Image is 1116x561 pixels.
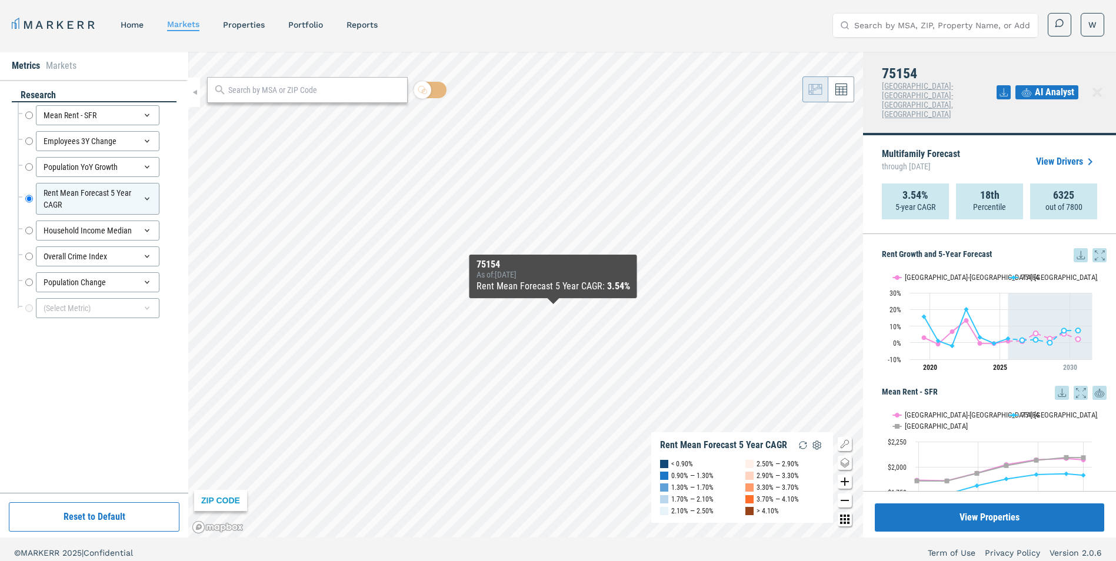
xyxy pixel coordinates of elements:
button: View Properties [875,503,1104,532]
div: 1.30% — 1.70% [671,482,714,493]
div: 2.50% — 2.90% [757,458,799,470]
text: [GEOGRAPHIC_DATA] [905,422,968,430]
svg: Interactive chart [882,262,1098,380]
path: Monday, 29 Jul, 17:00, 15.67. 75154. [922,314,927,319]
a: Privacy Policy [985,547,1040,559]
div: Population Change [36,272,159,292]
span: through [DATE] [882,159,960,174]
p: Multifamily Forecast [882,149,960,174]
text: $2,250 [888,438,907,446]
p: Percentile [973,201,1006,213]
input: Search by MSA or ZIP Code [228,84,401,96]
input: Search by MSA, ZIP, Property Name, or Address [854,14,1031,37]
text: -10% [888,356,901,364]
text: 20% [890,306,901,314]
text: $1,750 [888,489,907,497]
path: Saturday, 29 Jul, 17:00, -0.48. Dallas-Fort Worth-Arlington, TX. [978,341,982,346]
div: Rent Growth and 5-Year Forecast. Highcharts interactive chart. [882,262,1107,380]
path: Saturday, 29 Jul, 17:00, 0.01. 75154. [1048,340,1052,345]
tspan: 2025 [993,363,1007,372]
div: 2.90% — 3.30% [757,470,799,482]
div: 3.70% — 4.10% [757,493,799,505]
text: 10% [890,323,901,331]
a: properties [223,20,265,29]
div: 3.30% — 3.70% [757,482,799,493]
a: Portfolio [288,20,323,29]
h4: 75154 [882,66,997,81]
tspan: 2020 [923,363,937,372]
div: research [12,89,176,102]
button: AI Analyst [1015,85,1078,99]
path: Monday, 29 Jul, 17:00, 3.02. Dallas-Fort Worth-Arlington, TX. [922,335,927,340]
button: Zoom in map button [838,475,852,489]
div: 1.70% — 2.10% [671,493,714,505]
path: Saturday, 14 Dec, 16:00, 2,093.51. USA. [1064,455,1069,460]
button: Other options map button [838,512,852,526]
path: Tuesday, 14 Dec, 16:00, 1,814.43. 75154. [975,483,980,488]
path: Wednesday, 29 Jul, 17:00, 1.53. 75154. [1020,338,1025,342]
g: 75154, line 4 of 4 with 5 data points. [1020,328,1081,345]
button: W [1081,13,1104,36]
path: Monday, 29 Jul, 17:00, 2.09. Dallas-Fort Worth-Arlington, TX. [1076,337,1081,342]
a: Term of Use [928,547,975,559]
svg: Interactive chart [882,400,1098,547]
path: Monday, 29 Jul, 17:00, 7.36. 75154. [1076,328,1081,333]
path: Wednesday, 14 Dec, 16:00, 2,012.83. USA. [1004,463,1009,468]
path: Tuesday, 14 Dec, 16:00, 1,935.87. USA. [975,471,980,476]
span: 2025 | [62,548,84,557]
p: 5-year CAGR [895,201,935,213]
h5: Mean Rent - SFR [882,386,1107,400]
button: Show Dallas-Fort Worth-Arlington, TX [893,273,997,282]
button: Show 75154 [1010,273,1040,282]
path: Sunday, 29 Jul, 17:00, 7.28. 75154. [1062,328,1067,333]
button: Change style map button [838,456,852,470]
text: 75154 [1021,410,1039,419]
path: Wednesday, 14 Dec, 16:00, 1,880.57. 75154. [1004,476,1009,481]
span: AI Analyst [1035,85,1074,99]
div: > 4.10% [757,505,779,517]
a: home [121,20,144,29]
div: Map Tooltip Content [477,259,630,293]
strong: 3.54% [902,189,928,201]
div: 75154 [477,259,630,270]
div: Population YoY Growth [36,157,159,177]
path: Monday, 14 Jul, 17:00, 2,091.61. USA. [1081,455,1086,460]
img: Reload Legend [796,438,810,452]
div: (Select Metric) [36,298,159,318]
path: Saturday, 14 Dec, 16:00, 1,861.46. USA. [915,479,920,483]
path: Saturday, 29 Jul, 17:00, 3.18. 75154. [978,335,982,340]
path: Thursday, 14 Dec, 16:00, 1,924.68. 75154. [1034,472,1039,477]
a: MARKERR [12,16,97,33]
text: 0% [893,339,901,348]
span: [GEOGRAPHIC_DATA]-[GEOGRAPHIC_DATA]-[GEOGRAPHIC_DATA], [GEOGRAPHIC_DATA] [882,81,953,119]
div: Mean Rent - SFR [36,105,159,125]
li: Markets [46,59,76,73]
path: Thursday, 29 Jul, 17:00, -1.96. 75154. [950,343,955,348]
path: Friday, 29 Jul, 17:00, 20.06. 75154. [964,307,969,312]
a: View Drivers [1036,155,1097,169]
a: markets [167,19,199,29]
div: Rent Mean Forecast 5 Year CAGR [36,183,159,215]
div: Overall Crime Index [36,246,159,266]
a: reports [347,20,378,29]
path: Thursday, 14 Dec, 16:00, 2,065.6. USA. [1034,458,1039,462]
a: Mapbox logo [192,520,244,534]
path: Thursday, 29 Jul, 17:00, 6.68. Dallas-Fort Worth-Arlington, TX. [950,329,955,334]
span: W [1088,19,1097,31]
div: Rent Mean Forecast 5 Year CAGR [660,439,787,451]
path: Monday, 14 Dec, 16:00, 1,861.19. USA. [945,479,950,483]
path: Tuesday, 29 Jul, 17:00, 2.45. 75154. [1006,336,1011,341]
path: Monday, 29 Jul, 17:00, -0.4. 75154. [992,341,997,346]
p: out of 7800 [1045,201,1082,213]
button: Show/Hide Legend Map Button [838,437,852,451]
path: Monday, 14 Jul, 17:00, 1,916.87. 75154. [1081,473,1086,477]
path: Wednesday, 29 Jul, 17:00, 1.05. 75154. [936,339,941,343]
strong: 18th [980,189,1000,201]
div: ZIP CODE [194,490,247,511]
canvas: Map [188,52,863,537]
div: < 0.90% [671,458,693,470]
span: © [14,548,21,557]
span: MARKERR [21,548,62,557]
div: Mean Rent - SFR. Highcharts interactive chart. [882,400,1107,547]
h5: Rent Growth and 5-Year Forecast [882,248,1107,262]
